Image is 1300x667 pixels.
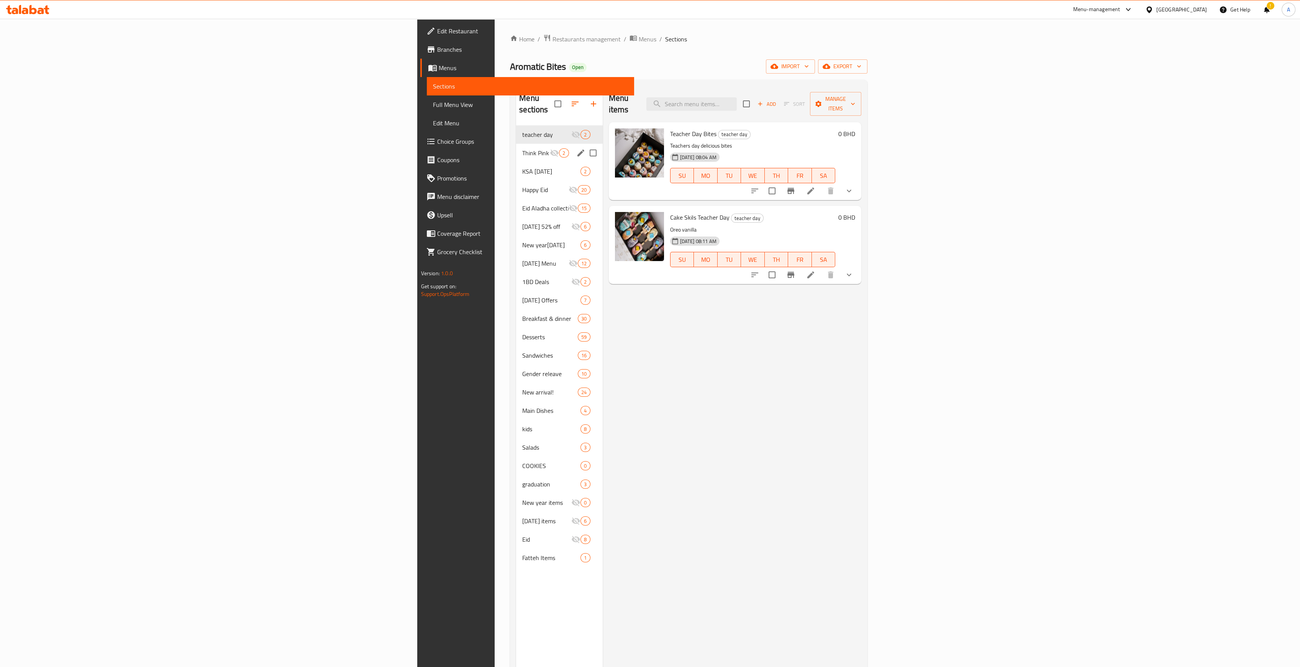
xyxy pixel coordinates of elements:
a: Menus [630,34,656,44]
div: items [559,148,569,158]
div: items [580,296,590,305]
span: 2 [581,278,590,286]
span: [DATE] Offers [522,296,580,305]
nav: Menu sections [516,122,602,570]
span: graduation [522,480,580,489]
span: 2 [559,149,568,157]
a: Menu disclaimer [420,187,634,206]
div: items [580,130,590,139]
span: Full Menu View [433,100,628,109]
div: Gender releave10 [516,365,602,383]
button: sort-choices [746,182,764,200]
div: items [580,277,590,286]
span: Teacher Day Bites [670,128,716,140]
div: items [578,204,590,213]
span: Get support on: [421,281,456,291]
div: New arrival!24 [516,383,602,401]
li: / [659,34,662,44]
div: Happy Eid [522,185,569,194]
button: SU [670,168,694,183]
button: Add section [584,95,603,113]
div: Desserts59 [516,328,602,346]
span: Fatteh Items [522,553,580,562]
span: Breakfast & dinner [522,314,578,323]
div: Main Dishes4 [516,401,602,420]
span: Version: [421,268,440,278]
div: New year items [522,498,571,507]
span: 1 [581,554,590,562]
div: Sandwiches16 [516,346,602,365]
div: KSA [DATE]2 [516,162,602,181]
div: Breakfast & dinner30 [516,309,602,328]
span: 20 [578,186,590,194]
span: [DATE] 52% off [522,222,571,231]
div: items [580,553,590,562]
div: Think Pink2edit [516,144,602,162]
a: Edit Menu [427,114,634,132]
span: Upsell [437,210,628,220]
span: Edit Menu [433,118,628,128]
button: WE [741,252,765,267]
span: Branches [437,45,628,54]
div: teacher day [718,130,751,139]
h6: 0 BHD [838,212,855,223]
div: National day 52% off [522,222,571,231]
span: teacher day [718,130,750,139]
span: Select all sections [550,96,566,112]
svg: Inactive section [571,516,580,526]
span: 0 [581,499,590,506]
a: Upsell [420,206,634,224]
div: Salads3 [516,438,602,457]
span: 59 [578,333,590,341]
span: TU [721,254,738,265]
div: COOKIES [522,461,580,470]
div: Desserts [522,332,578,342]
div: New arrival! [522,388,578,397]
img: Cake Skils Teacher Day [615,212,664,261]
button: TH [765,168,789,183]
button: SA [812,252,836,267]
button: Branch-specific-item [782,182,800,200]
span: Gender releave [522,369,578,378]
div: teacher day [731,214,764,223]
button: MO [694,168,718,183]
div: COOKIES0 [516,457,602,475]
div: [DATE] Offers7 [516,291,602,309]
span: 8 [581,536,590,543]
button: TH [765,252,789,267]
span: Sandwiches [522,351,578,360]
span: Cake Skils Teacher Day [670,212,730,223]
span: 2 [581,168,590,175]
a: Edit menu item [806,270,815,279]
div: kids [522,424,580,434]
div: Happy Eid20 [516,181,602,199]
a: Edit Restaurant [420,22,634,40]
span: Sections [665,34,687,44]
div: Eid8 [516,530,602,549]
span: FR [791,170,809,181]
span: SA [815,170,833,181]
span: Promotions [437,174,628,183]
span: 1.0.0 [441,268,453,278]
a: Sections [427,77,634,95]
div: [DATE] Menu12 [516,254,602,273]
div: New year[DATE]6 [516,236,602,254]
div: Main Dishes [522,406,580,415]
div: items [580,480,590,489]
a: Full Menu View [427,95,634,114]
span: Add [756,100,777,108]
span: FR [791,254,809,265]
div: items [578,185,590,194]
div: [DATE] items6 [516,512,602,530]
span: 8 [581,426,590,433]
span: export [824,62,861,71]
button: import [766,59,815,74]
button: Manage items [810,92,861,116]
a: Support.OpsPlatform [421,289,470,299]
span: TH [768,170,785,181]
span: 24 [578,389,590,396]
a: Menus [420,59,634,77]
